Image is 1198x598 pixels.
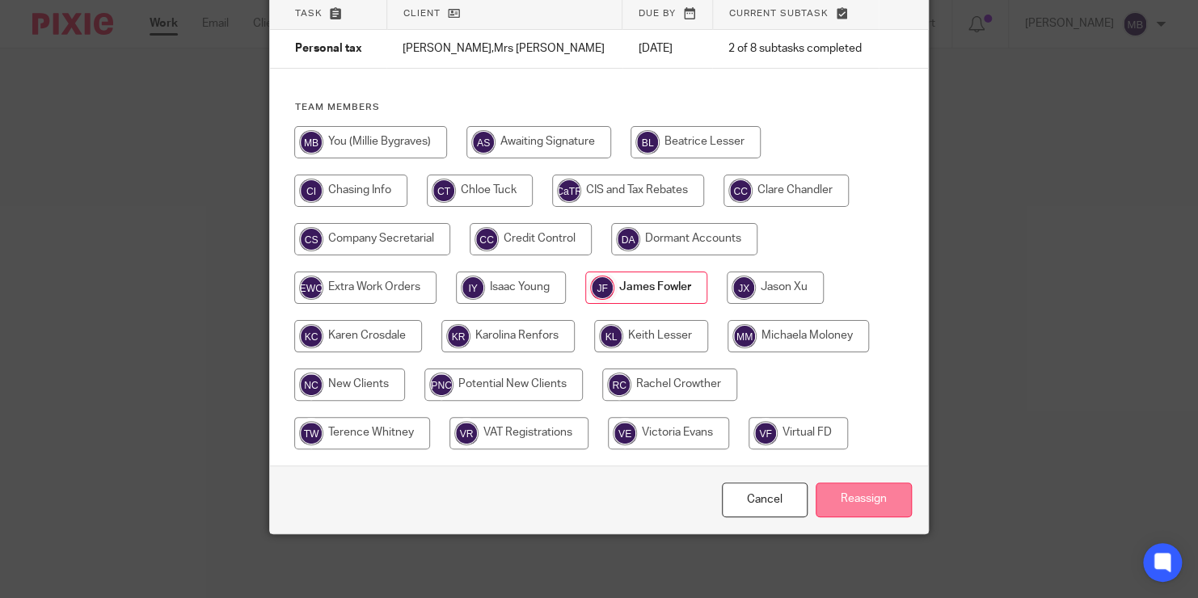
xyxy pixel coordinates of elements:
[639,40,697,57] p: [DATE]
[294,9,322,18] span: Task
[403,9,441,18] span: Client
[722,482,808,517] a: Close this dialog window
[639,9,676,18] span: Due by
[729,9,829,18] span: Current subtask
[294,44,361,55] span: Personal tax
[712,30,879,69] td: 2 of 8 subtasks completed
[816,482,912,517] input: Reassign
[403,40,605,57] p: [PERSON_NAME],Mrs [PERSON_NAME]
[294,101,903,114] h4: Team members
